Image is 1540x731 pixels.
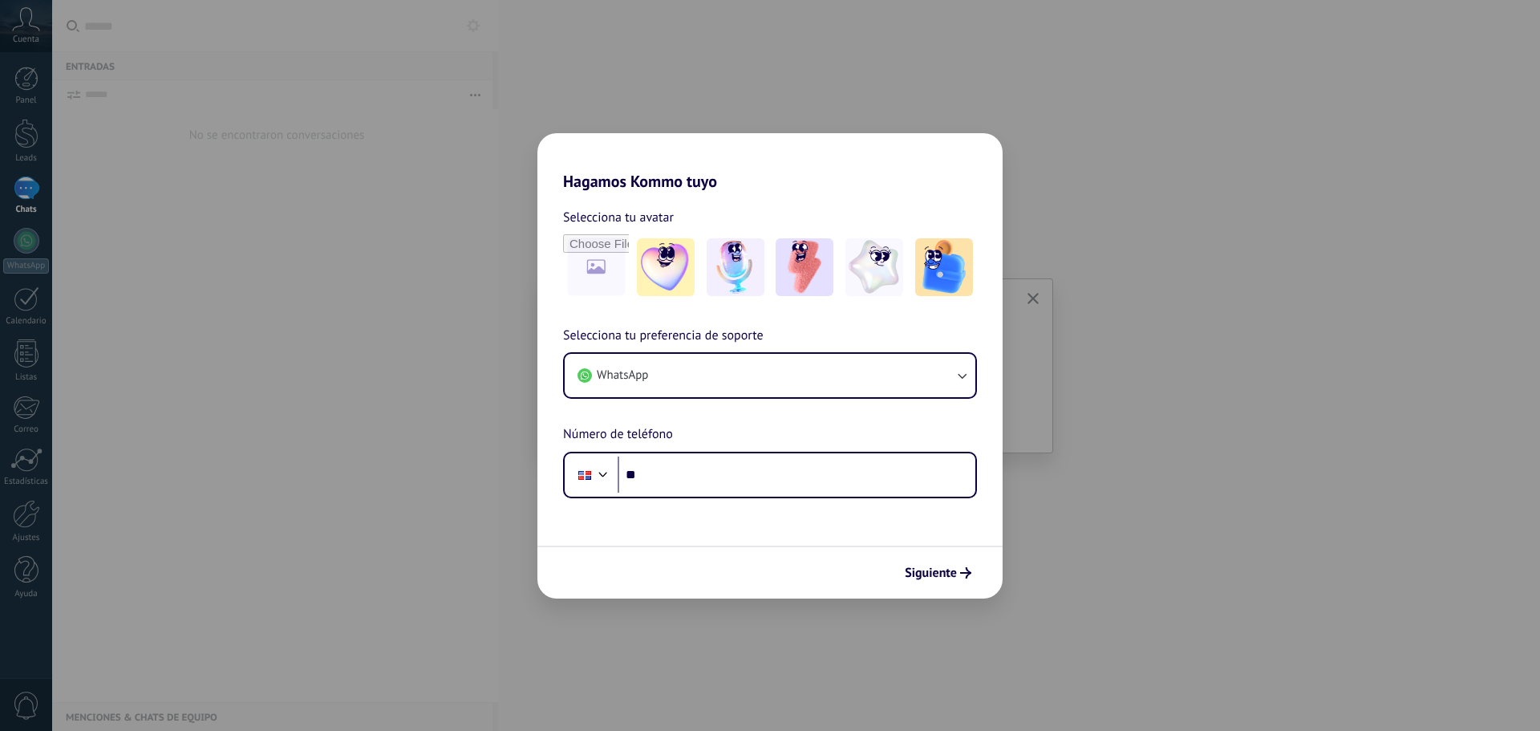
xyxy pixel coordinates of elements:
[563,326,764,347] span: Selecciona tu preferencia de soporte
[845,238,903,296] img: -4.jpeg
[597,368,648,384] span: WhatsApp
[537,133,1003,191] h2: Hagamos Kommo tuyo
[563,424,673,445] span: Número de teléfono
[776,238,833,296] img: -3.jpeg
[915,238,973,296] img: -5.jpeg
[637,238,695,296] img: -1.jpeg
[898,559,979,587] button: Siguiente
[565,354,975,397] button: WhatsApp
[905,567,957,579] span: Siguiente
[563,207,674,228] span: Selecciona tu avatar
[569,458,600,492] div: Dominican Republic: + 1
[707,238,764,296] img: -2.jpeg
